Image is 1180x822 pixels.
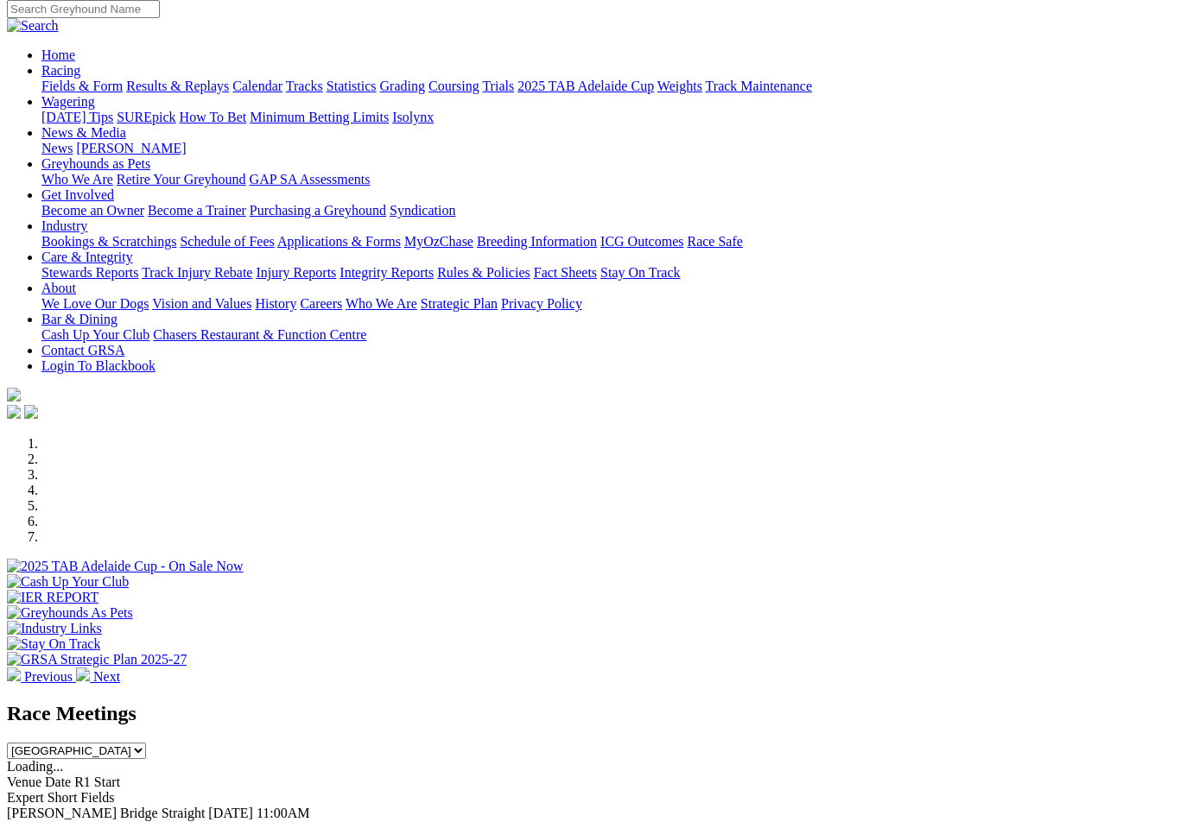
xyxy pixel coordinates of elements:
[7,388,21,402] img: logo-grsa-white.png
[41,203,144,218] a: Become an Owner
[7,605,133,621] img: Greyhounds As Pets
[7,590,98,605] img: IER REPORT
[250,110,389,124] a: Minimum Betting Limits
[300,296,342,311] a: Careers
[501,296,582,311] a: Privacy Policy
[142,265,252,280] a: Track Injury Rebate
[41,79,123,93] a: Fields & Form
[517,79,654,93] a: 2025 TAB Adelaide Cup
[41,141,1173,156] div: News & Media
[600,265,680,280] a: Stay On Track
[232,79,282,93] a: Calendar
[45,775,71,789] span: Date
[534,265,597,280] a: Fact Sheets
[256,265,336,280] a: Injury Reports
[428,79,479,93] a: Coursing
[41,63,80,78] a: Racing
[277,234,401,249] a: Applications & Forms
[390,203,455,218] a: Syndication
[41,234,1173,250] div: Industry
[380,79,425,93] a: Grading
[148,203,246,218] a: Become a Trainer
[208,806,253,820] span: [DATE]
[117,172,246,187] a: Retire Your Greyhound
[41,250,133,264] a: Care & Integrity
[41,79,1173,94] div: Racing
[600,234,683,249] a: ICG Outcomes
[41,327,149,342] a: Cash Up Your Club
[477,234,597,249] a: Breeding Information
[24,669,73,684] span: Previous
[7,790,44,805] span: Expert
[80,790,114,805] span: Fields
[48,790,78,805] span: Short
[41,234,176,249] a: Bookings & Scratchings
[41,141,73,155] a: News
[257,806,310,820] span: 11:00AM
[286,79,323,93] a: Tracks
[41,327,1173,343] div: Bar & Dining
[392,110,434,124] a: Isolynx
[7,652,187,667] img: GRSA Strategic Plan 2025-27
[250,172,371,187] a: GAP SA Assessments
[7,667,21,681] img: chevron-left-pager-white.svg
[7,405,21,419] img: facebook.svg
[250,203,386,218] a: Purchasing a Greyhound
[41,265,1173,281] div: Care & Integrity
[180,110,247,124] a: How To Bet
[117,110,175,124] a: SUREpick
[255,296,296,311] a: History
[657,79,702,93] a: Weights
[153,327,366,342] a: Chasers Restaurant & Function Centre
[7,621,102,636] img: Industry Links
[41,218,87,233] a: Industry
[41,281,76,295] a: About
[76,669,120,684] a: Next
[7,574,129,590] img: Cash Up Your Club
[41,172,113,187] a: Who We Are
[180,234,274,249] a: Schedule of Fees
[41,110,1173,125] div: Wagering
[41,125,126,140] a: News & Media
[41,296,1173,312] div: About
[7,775,41,789] span: Venue
[41,296,149,311] a: We Love Our Dogs
[93,669,120,684] span: Next
[41,265,138,280] a: Stewards Reports
[41,110,113,124] a: [DATE] Tips
[41,172,1173,187] div: Greyhounds as Pets
[437,265,530,280] a: Rules & Policies
[404,234,473,249] a: MyOzChase
[7,759,63,774] span: Loading...
[41,47,75,62] a: Home
[41,187,114,202] a: Get Involved
[339,265,434,280] a: Integrity Reports
[24,405,38,419] img: twitter.svg
[126,79,229,93] a: Results & Replays
[41,343,124,357] a: Contact GRSA
[76,667,90,681] img: chevron-right-pager-white.svg
[41,312,117,326] a: Bar & Dining
[687,234,742,249] a: Race Safe
[41,94,95,109] a: Wagering
[41,203,1173,218] div: Get Involved
[327,79,377,93] a: Statistics
[41,358,155,373] a: Login To Blackbook
[7,806,205,820] span: [PERSON_NAME] Bridge Straight
[7,702,1173,725] h2: Race Meetings
[7,559,244,574] img: 2025 TAB Adelaide Cup - On Sale Now
[7,636,100,652] img: Stay On Track
[706,79,812,93] a: Track Maintenance
[7,669,76,684] a: Previous
[41,156,150,171] a: Greyhounds as Pets
[74,775,120,789] span: R1 Start
[421,296,498,311] a: Strategic Plan
[482,79,514,93] a: Trials
[346,296,417,311] a: Who We Are
[7,18,59,34] img: Search
[76,141,186,155] a: [PERSON_NAME]
[152,296,251,311] a: Vision and Values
